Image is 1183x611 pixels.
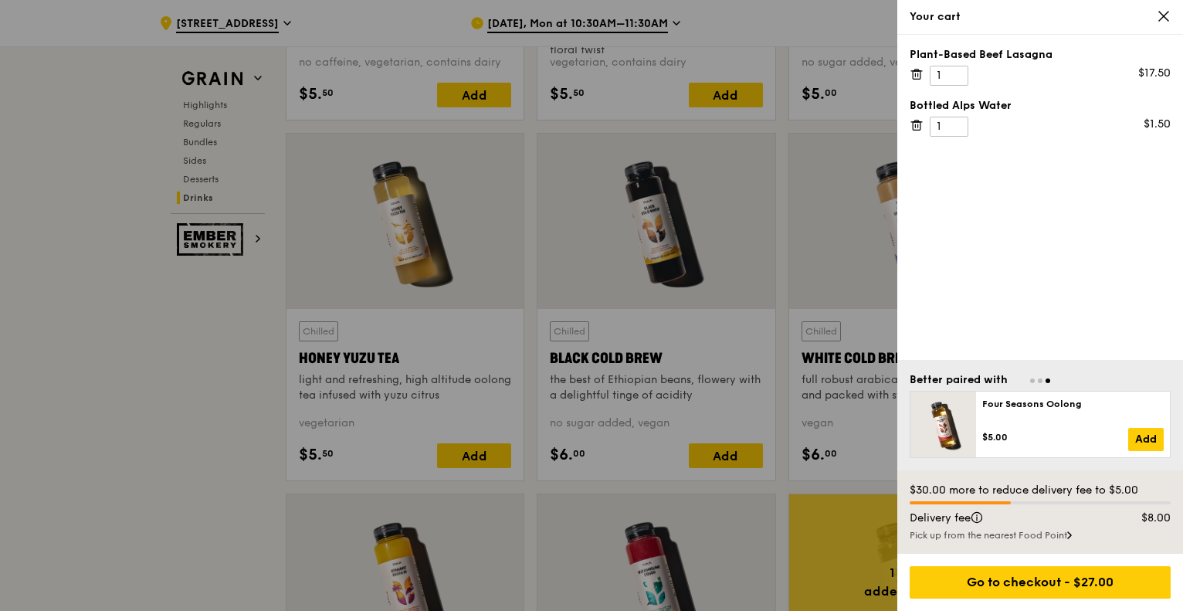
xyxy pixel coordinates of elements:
div: Better paired with [910,372,1008,388]
div: Bottled Alps Water [910,98,1171,114]
span: Go to slide 1 [1030,378,1035,383]
div: Plant-Based Beef Lasagna [910,47,1171,63]
div: Delivery fee [900,511,1110,526]
span: Go to slide 3 [1046,378,1050,383]
div: Four Seasons Oolong [982,398,1164,410]
div: Go to checkout - $27.00 [910,566,1171,599]
div: $30.00 more to reduce delivery fee to $5.00 [910,483,1171,498]
div: $1.50 [1144,117,1171,132]
div: Your cart [910,9,1171,25]
div: $8.00 [1110,511,1181,526]
div: $5.00 [982,431,1128,443]
div: Pick up from the nearest Food Point [910,529,1171,541]
a: Add [1128,428,1164,451]
span: Go to slide 2 [1038,378,1042,383]
div: $17.50 [1138,66,1171,81]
